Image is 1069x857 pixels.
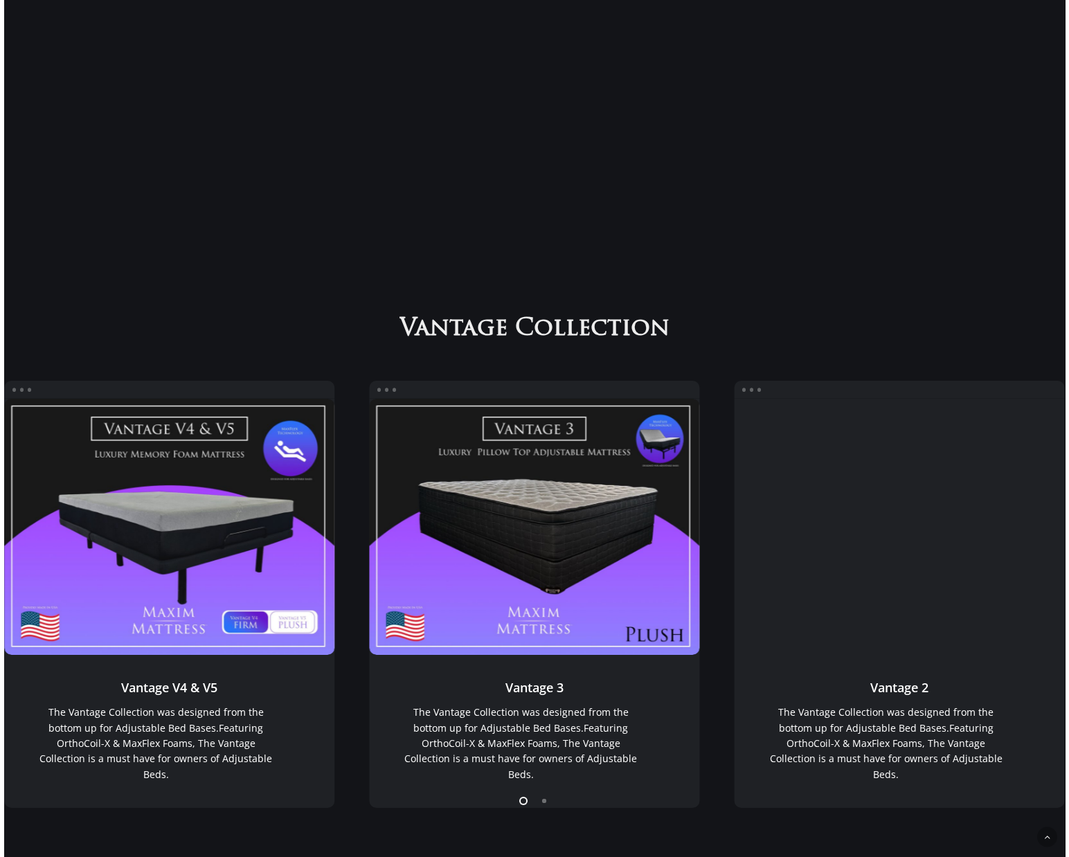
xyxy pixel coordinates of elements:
[514,790,534,811] li: Page dot 1
[399,316,507,344] span: Vantage
[515,316,670,344] span: Collection
[534,790,555,811] li: Page dot 2
[384,314,685,344] h2: Vantage Collection
[1037,827,1057,847] a: Back to top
